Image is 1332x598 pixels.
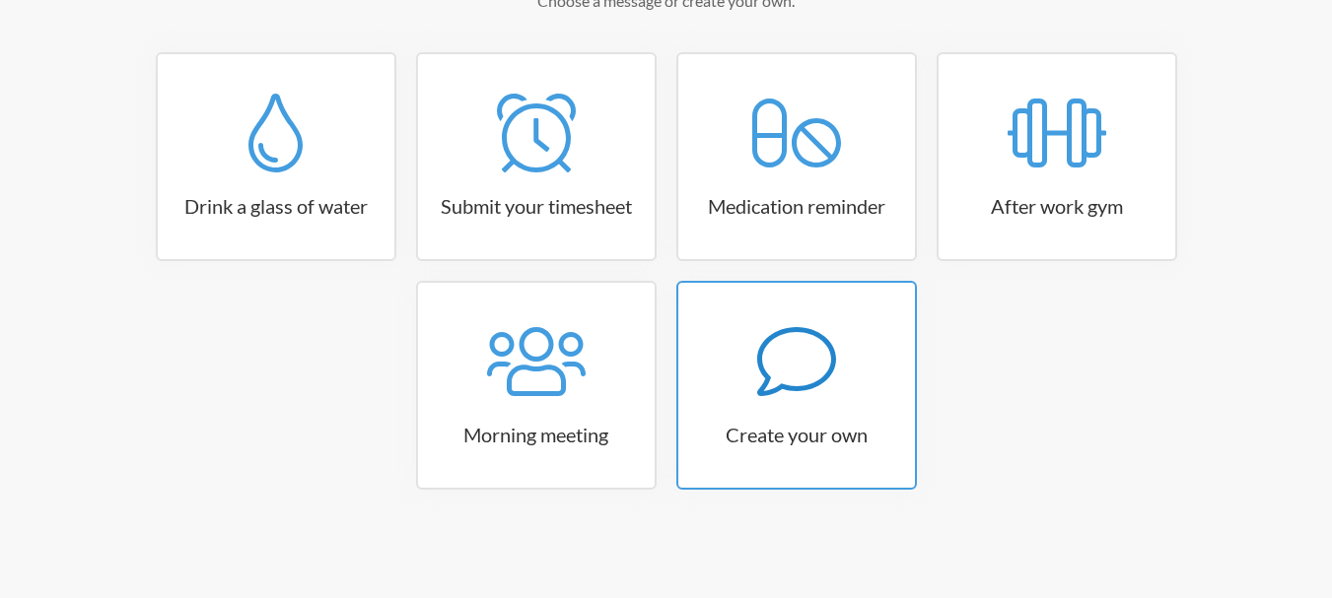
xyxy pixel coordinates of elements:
h3: After work gym [939,192,1175,220]
h3: Create your own [678,421,915,448]
h3: Morning meeting [418,421,655,448]
h3: Submit your timesheet [418,192,655,220]
h3: Medication reminder [678,192,915,220]
h3: Drink a glass of water [158,192,394,220]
